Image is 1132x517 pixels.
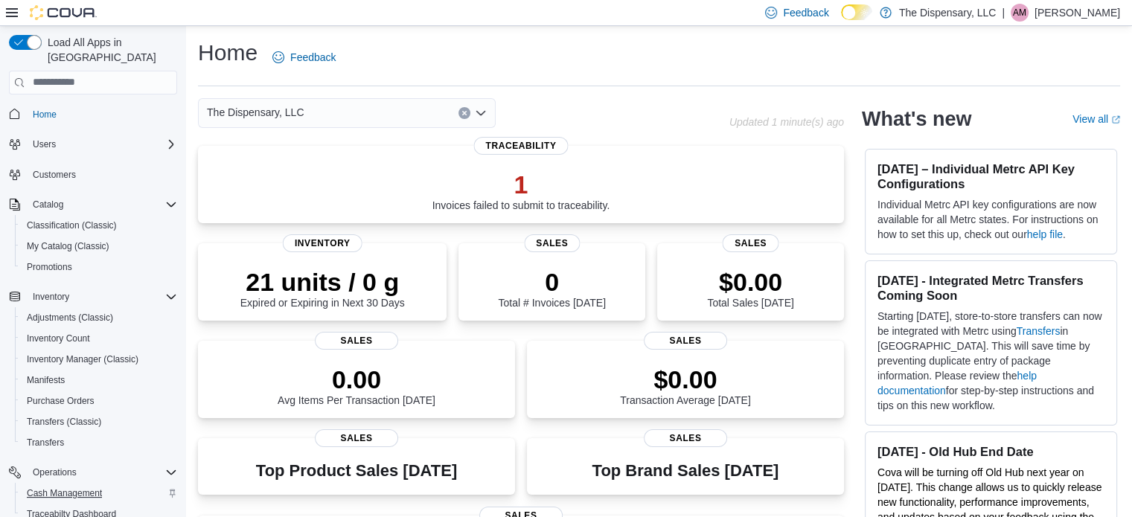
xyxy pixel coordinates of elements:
[27,219,117,231] span: Classification (Classic)
[1002,4,1005,22] p: |
[21,216,177,234] span: Classification (Classic)
[240,267,405,297] p: 21 units / 0 g
[620,365,751,406] div: Transaction Average [DATE]
[21,309,119,327] a: Adjustments (Classic)
[21,371,177,389] span: Manifests
[27,487,102,499] span: Cash Management
[27,437,64,449] span: Transfers
[3,134,183,155] button: Users
[30,5,97,20] img: Cova
[1011,4,1029,22] div: Alisha Madison
[33,109,57,121] span: Home
[21,371,71,389] a: Manifests
[15,483,183,504] button: Cash Management
[3,164,183,185] button: Customers
[783,5,828,20] span: Feedback
[33,169,76,181] span: Customers
[21,350,177,368] span: Inventory Manager (Classic)
[27,240,109,252] span: My Catalog (Classic)
[620,365,751,394] p: $0.00
[15,370,183,391] button: Manifests
[15,391,183,411] button: Purchase Orders
[1017,325,1061,337] a: Transfers
[27,463,83,481] button: Operations
[27,395,95,407] span: Purchase Orders
[498,267,605,297] p: 0
[21,330,177,347] span: Inventory Count
[21,392,100,410] a: Purchase Orders
[15,257,183,277] button: Promotions
[432,170,610,211] div: Invoices failed to submit to traceability.
[21,484,177,502] span: Cash Management
[27,333,90,344] span: Inventory Count
[707,267,793,297] p: $0.00
[33,466,77,478] span: Operations
[27,135,62,153] button: Users
[27,105,177,123] span: Home
[315,429,398,447] span: Sales
[707,267,793,309] div: Total Sales [DATE]
[21,484,108,502] a: Cash Management
[432,170,610,199] p: 1
[256,462,457,480] h3: Top Product Sales [DATE]
[278,365,435,394] p: 0.00
[21,237,177,255] span: My Catalog (Classic)
[27,374,65,386] span: Manifests
[27,196,69,213] button: Catalog
[198,38,258,68] h1: Home
[498,267,605,309] div: Total # Invoices [DATE]
[33,138,56,150] span: Users
[240,267,405,309] div: Expired or Expiring in Next 30 Days
[877,197,1104,242] p: Individual Metrc API key configurations are now available for all Metrc states. For instructions ...
[266,42,342,72] a: Feedback
[644,332,727,350] span: Sales
[21,258,78,276] a: Promotions
[15,411,183,432] button: Transfers (Classic)
[524,234,580,252] span: Sales
[27,165,177,184] span: Customers
[27,288,177,306] span: Inventory
[15,307,183,328] button: Adjustments (Classic)
[3,194,183,215] button: Catalog
[592,462,779,480] h3: Top Brand Sales [DATE]
[899,4,996,22] p: The Dispensary, LLC
[1013,4,1026,22] span: AM
[3,286,183,307] button: Inventory
[15,236,183,257] button: My Catalog (Classic)
[841,4,872,20] input: Dark Mode
[21,258,177,276] span: Promotions
[862,107,971,131] h2: What's new
[15,215,183,236] button: Classification (Classic)
[15,432,183,453] button: Transfers
[15,349,183,370] button: Inventory Manager (Classic)
[21,309,177,327] span: Adjustments (Classic)
[3,103,183,125] button: Home
[458,107,470,119] button: Clear input
[21,434,177,452] span: Transfers
[877,444,1104,459] h3: [DATE] - Old Hub End Date
[21,413,107,431] a: Transfers (Classic)
[33,199,63,211] span: Catalog
[290,50,336,65] span: Feedback
[21,350,144,368] a: Inventory Manager (Classic)
[27,135,177,153] span: Users
[21,237,115,255] a: My Catalog (Classic)
[27,261,72,273] span: Promotions
[27,166,82,184] a: Customers
[27,312,113,324] span: Adjustments (Classic)
[473,137,568,155] span: Traceability
[877,273,1104,303] h3: [DATE] - Integrated Metrc Transfers Coming Soon
[877,370,1037,396] a: help documentation
[33,291,69,303] span: Inventory
[315,332,398,350] span: Sales
[21,413,177,431] span: Transfers (Classic)
[42,35,177,65] span: Load All Apps in [GEOGRAPHIC_DATA]
[729,116,844,128] p: Updated 1 minute(s) ago
[1035,4,1120,22] p: [PERSON_NAME]
[3,462,183,483] button: Operations
[15,328,183,349] button: Inventory Count
[877,309,1104,413] p: Starting [DATE], store-to-store transfers can now be integrated with Metrc using in [GEOGRAPHIC_D...
[207,103,304,121] span: The Dispensary, LLC
[27,416,101,428] span: Transfers (Classic)
[841,20,842,21] span: Dark Mode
